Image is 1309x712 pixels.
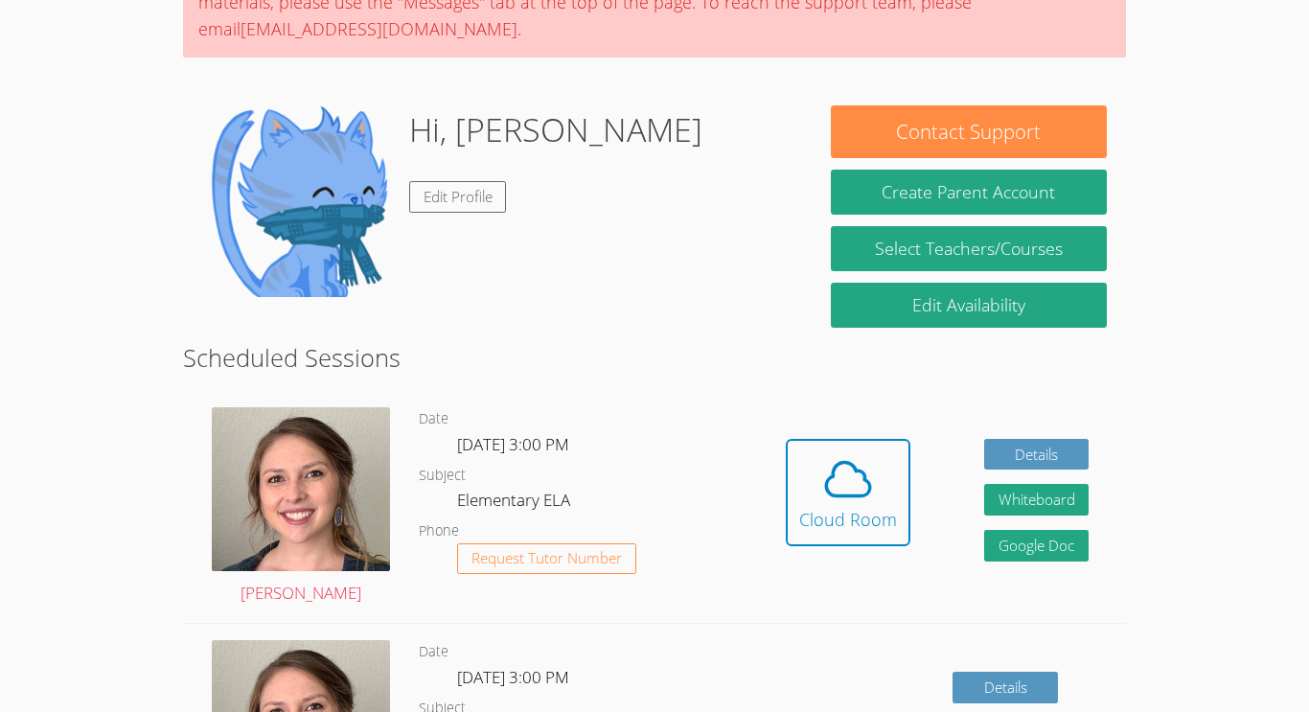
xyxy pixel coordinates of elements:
div: Cloud Room [799,506,897,533]
button: Create Parent Account [831,170,1107,215]
button: Cloud Room [786,439,910,546]
dd: Elementary ELA [457,487,574,519]
button: Whiteboard [984,484,1090,516]
a: Google Doc [984,530,1090,562]
a: Details [984,439,1090,471]
span: Request Tutor Number [471,551,622,565]
img: default.png [202,105,394,297]
dt: Date [419,407,448,431]
a: Edit Availability [831,283,1107,328]
a: Edit Profile [409,181,507,213]
dt: Subject [419,464,466,488]
a: [PERSON_NAME] [212,407,390,608]
dt: Phone [419,519,459,543]
button: Request Tutor Number [457,543,636,575]
h1: Hi, [PERSON_NAME] [409,105,702,154]
a: Select Teachers/Courses [831,226,1107,271]
h2: Scheduled Sessions [183,339,1126,376]
span: [DATE] 3:00 PM [457,433,569,455]
span: [DATE] 3:00 PM [457,666,569,688]
button: Contact Support [831,105,1107,158]
dt: Date [419,640,448,664]
img: avatar.png [212,407,390,571]
a: Details [953,672,1058,703]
